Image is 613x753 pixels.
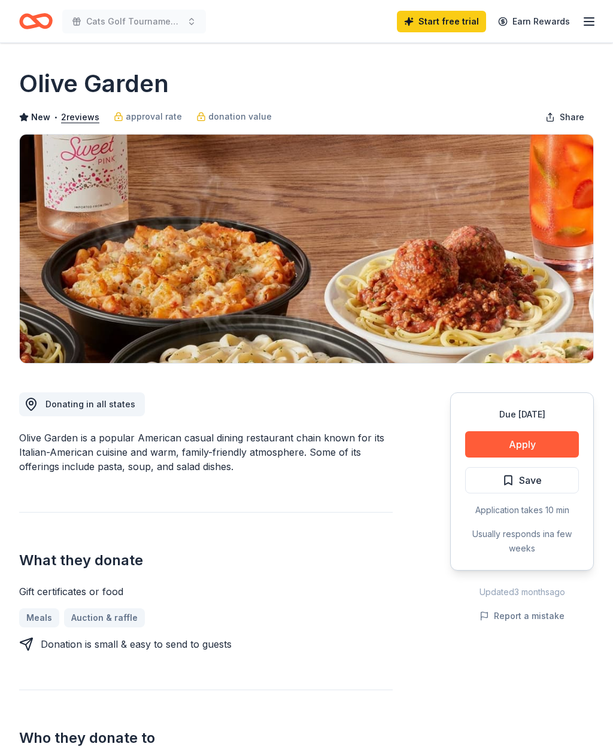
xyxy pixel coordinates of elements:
a: Start free trial [397,11,486,32]
h2: What they donate [19,551,393,570]
button: 2reviews [61,110,99,124]
a: Earn Rewards [491,11,577,32]
button: Report a mistake [480,609,565,623]
span: approval rate [126,109,182,124]
div: Gift certificates or food [19,584,393,599]
span: New [31,110,50,124]
a: donation value [196,109,272,124]
div: Donation is small & easy to send to guests [41,637,232,651]
div: Usually responds in a few weeks [465,527,579,556]
button: Share [536,105,594,129]
button: Cats Golf Tournament & Fundraiser [62,10,206,33]
h1: Olive Garden [19,67,169,100]
img: Image for Olive Garden [20,135,593,363]
div: Due [DATE] [465,407,579,422]
span: Cats Golf Tournament & Fundraiser [86,14,182,29]
span: Save [519,472,542,488]
a: Auction & raffle [64,608,145,627]
span: Donating in all states [45,399,135,409]
a: Meals [19,608,59,627]
span: • [54,112,58,122]
a: approval rate [114,109,182,124]
div: Application takes 10 min [465,503,579,517]
a: Home [19,7,53,35]
button: Save [465,467,579,493]
h2: Who they donate to [19,728,393,748]
div: Updated 3 months ago [450,585,594,599]
button: Apply [465,431,579,458]
span: Share [560,110,584,124]
span: donation value [208,109,272,124]
div: Olive Garden is a popular American casual dining restaurant chain known for its Italian-American ... [19,431,393,474]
